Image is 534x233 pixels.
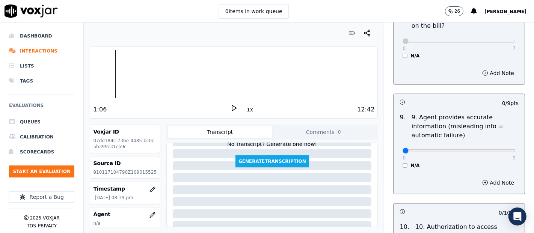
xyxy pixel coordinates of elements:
p: 9. Agent provides accurate information (misleading info = automatic failure) [412,113,519,140]
span: [PERSON_NAME] [484,9,526,14]
p: 7 [513,45,516,51]
label: N/A [410,53,419,59]
button: Comments [272,126,377,138]
h3: Source ID [93,159,157,167]
button: Add Note [478,68,519,78]
div: Open Intercom Messenger [508,207,526,225]
a: Calibration [9,129,74,144]
a: Tags [9,74,74,89]
p: [DATE] 08:39 pm [95,195,157,201]
p: 07dd184c-736e-4485-bc0c-5b399c31cb9c [93,138,157,150]
a: Dashboard [9,29,74,44]
div: 12:42 [357,105,374,114]
h3: Agent [93,210,157,218]
div: No Transcript? Generate one now! [227,140,317,155]
a: Lists [9,59,74,74]
button: 26 [445,6,471,16]
a: Scorecards [9,144,74,159]
p: 26 [454,8,460,14]
button: 0items in work queue [219,4,289,18]
button: Report a Bug [9,191,74,203]
p: 0 [403,45,406,51]
h3: Voxjar ID [93,128,157,135]
p: 9 . [397,113,408,140]
span: 0 [336,129,343,135]
p: n/a [93,220,157,226]
p: 0 / 10 pts [499,209,519,216]
h6: Evaluations [9,101,74,114]
h3: Timestamp [93,185,157,192]
button: 26 [445,6,463,16]
button: Transcript [168,126,272,138]
button: TOS [27,223,36,229]
button: Start an Evaluation [9,165,74,177]
p: 0 / 9 pts [502,99,519,107]
button: Privacy [38,223,57,229]
img: voxjar logo [5,5,58,18]
a: Queues [9,114,74,129]
p: 910117104790Z109015525 [93,169,157,175]
label: N/A [410,162,419,168]
div: 1:06 [93,105,107,114]
button: GenerateTranscription [235,155,309,167]
p: 9 [513,155,516,161]
button: Add Note [478,177,519,188]
button: 1x [245,104,255,115]
p: 0 [403,155,406,161]
button: [PERSON_NAME] [484,7,534,16]
a: Interactions [9,44,74,59]
p: 2025 Voxjar [30,215,60,221]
